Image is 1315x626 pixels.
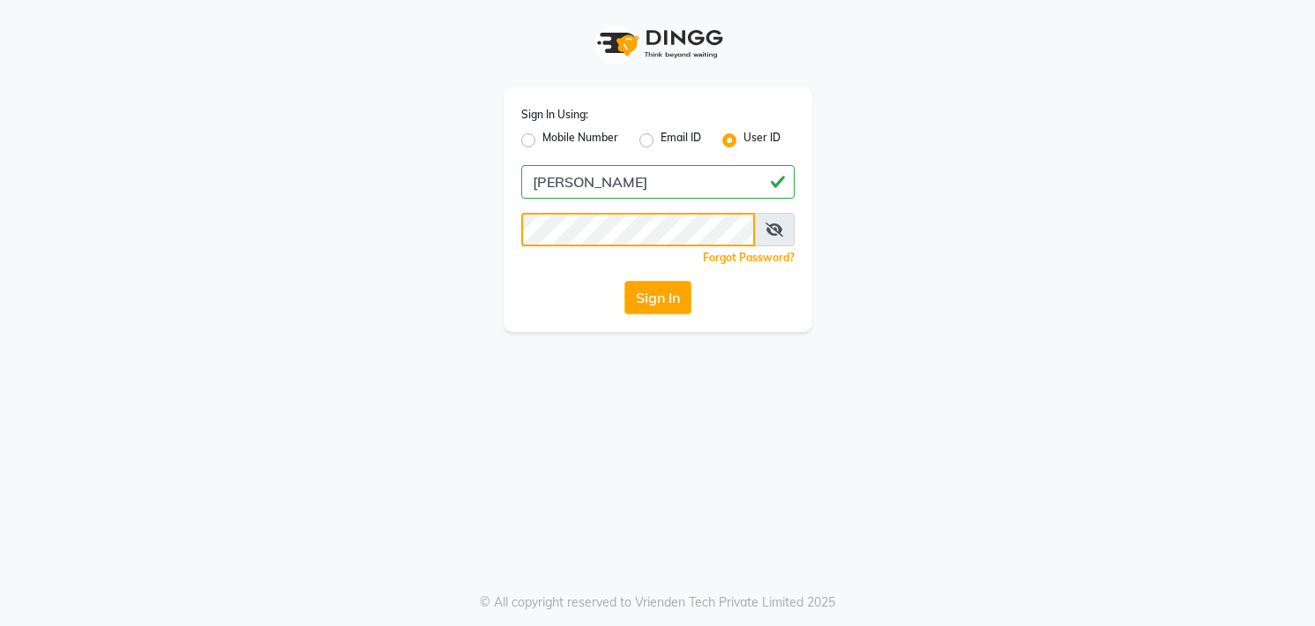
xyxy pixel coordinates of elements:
a: Forgot Password? [703,251,795,264]
input: Username [521,165,795,199]
label: Email ID [661,130,701,151]
input: Username [521,213,755,246]
button: Sign In [624,281,691,314]
img: logo1.svg [587,18,728,70]
label: Sign In Using: [521,107,588,123]
label: User ID [743,130,781,151]
label: Mobile Number [542,130,618,151]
